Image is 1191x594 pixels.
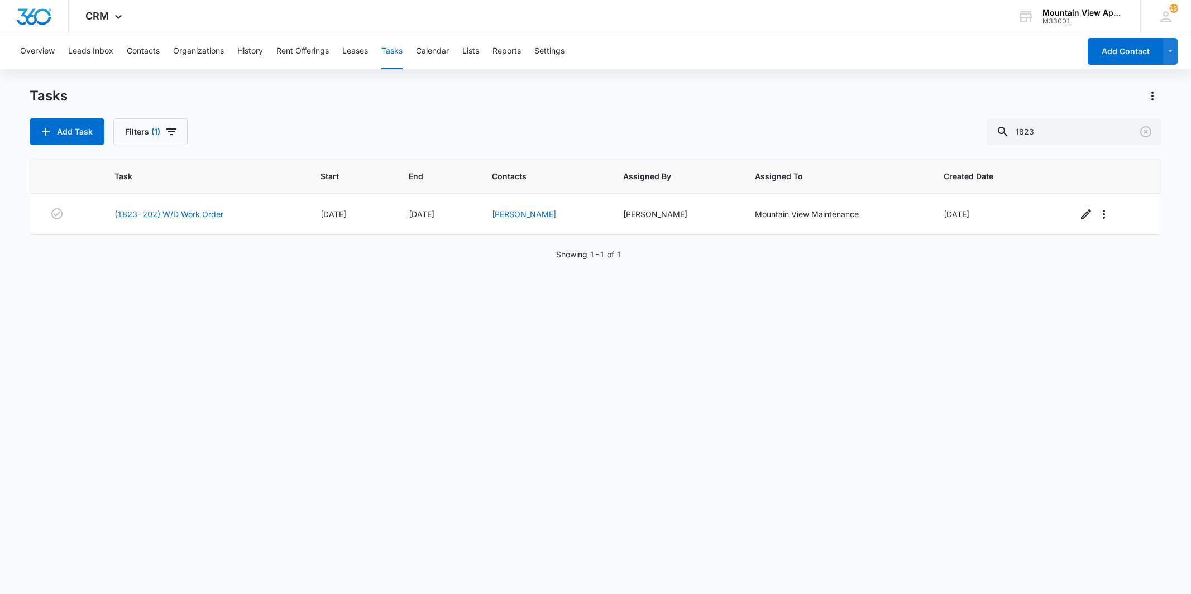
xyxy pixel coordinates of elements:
button: Add Contact [1088,38,1163,65]
button: Actions [1144,87,1161,105]
div: [PERSON_NAME] [623,208,728,220]
div: notifications count [1169,4,1178,13]
input: Search Tasks [987,118,1161,145]
button: History [237,33,263,69]
button: Calendar [416,33,449,69]
span: [DATE] [321,209,346,219]
button: Filters(1) [113,118,188,145]
button: Rent Offerings [276,33,329,69]
span: Start [321,170,366,182]
p: Showing 1-1 of 1 [556,248,621,260]
span: 159 [1169,4,1178,13]
button: Leases [342,33,368,69]
button: Contacts [127,33,160,69]
span: End [409,170,449,182]
span: CRM [85,10,109,22]
span: Contacts [492,170,580,182]
span: [DATE] [944,209,969,219]
div: account id [1042,17,1124,25]
button: Lists [462,33,479,69]
span: Assigned To [755,170,901,182]
button: Overview [20,33,55,69]
h1: Tasks [30,88,68,104]
button: Clear [1137,123,1155,141]
button: Add Task [30,118,104,145]
span: [DATE] [409,209,434,219]
button: Settings [534,33,565,69]
span: Task [114,170,277,182]
span: (1) [151,128,160,136]
button: Reports [492,33,521,69]
button: Tasks [381,33,403,69]
span: Created Date [944,170,1035,182]
div: account name [1042,8,1124,17]
button: Leads Inbox [68,33,113,69]
span: Assigned By [623,170,711,182]
div: Mountain View Maintenance [755,208,917,220]
a: (1823-202) W/D Work Order [114,208,223,220]
a: [PERSON_NAME] [492,209,556,219]
button: Organizations [173,33,224,69]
